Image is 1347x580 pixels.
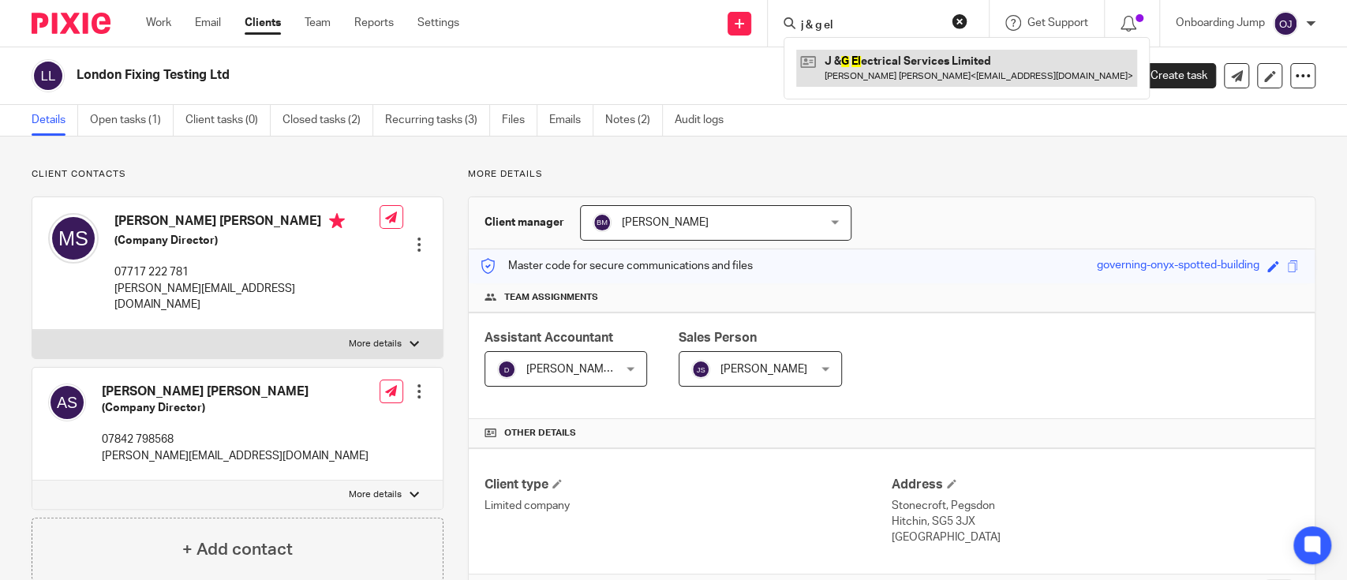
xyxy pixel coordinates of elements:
p: More details [349,338,402,350]
span: [PERSON_NAME] [720,364,807,375]
p: 07842 798568 [102,432,369,447]
h3: Client manager [485,215,564,230]
h4: Client type [485,477,892,493]
p: Stonecroft, Pegsdon [892,498,1299,514]
img: svg%3E [691,360,710,379]
button: Clear [952,13,967,29]
a: Notes (2) [605,105,663,136]
p: Master code for secure communications and files [481,258,753,274]
a: Work [146,15,171,31]
img: svg%3E [48,213,99,264]
p: [PERSON_NAME][EMAIL_ADDRESS][DOMAIN_NAME] [114,281,380,313]
h2: London Fixing Testing Ltd [77,67,896,84]
a: Files [502,105,537,136]
input: Search [799,19,941,33]
img: svg%3E [497,360,516,379]
span: Team assignments [504,291,598,304]
span: [PERSON_NAME] S T [526,364,631,375]
span: Get Support [1027,17,1088,28]
img: svg%3E [1273,11,1298,36]
h4: + Add contact [182,537,293,562]
p: Limited company [485,498,892,514]
span: [PERSON_NAME] [622,217,709,228]
img: Pixie [32,13,110,34]
p: [GEOGRAPHIC_DATA] [892,529,1299,545]
a: Recurring tasks (3) [385,105,490,136]
a: Create task [1124,63,1216,88]
p: More details [468,168,1315,181]
p: [PERSON_NAME][EMAIL_ADDRESS][DOMAIN_NAME] [102,448,369,464]
a: Client tasks (0) [185,105,271,136]
h4: [PERSON_NAME] [PERSON_NAME] [114,213,380,233]
a: Details [32,105,78,136]
h5: (Company Director) [102,400,369,416]
h4: [PERSON_NAME] [PERSON_NAME] [102,384,369,400]
span: Assistant Accountant [485,331,613,344]
a: Clients [245,15,281,31]
span: Other details [504,427,576,440]
p: Client contacts [32,168,443,181]
i: Primary [329,213,345,229]
p: Onboarding Jump [1176,15,1265,31]
a: Emails [549,105,593,136]
a: Settings [417,15,459,31]
div: governing-onyx-spotted-building [1097,257,1259,275]
p: More details [349,488,402,501]
h4: Address [892,477,1299,493]
p: 07717 222 781 [114,264,380,280]
a: Open tasks (1) [90,105,174,136]
p: Hitchin, SG5 3JX [892,514,1299,529]
a: Email [195,15,221,31]
a: Audit logs [675,105,735,136]
span: Sales Person [679,331,757,344]
img: svg%3E [32,59,65,92]
a: Closed tasks (2) [282,105,373,136]
img: svg%3E [593,213,612,232]
h5: (Company Director) [114,233,380,249]
a: Team [305,15,331,31]
a: Reports [354,15,394,31]
img: svg%3E [48,384,86,421]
